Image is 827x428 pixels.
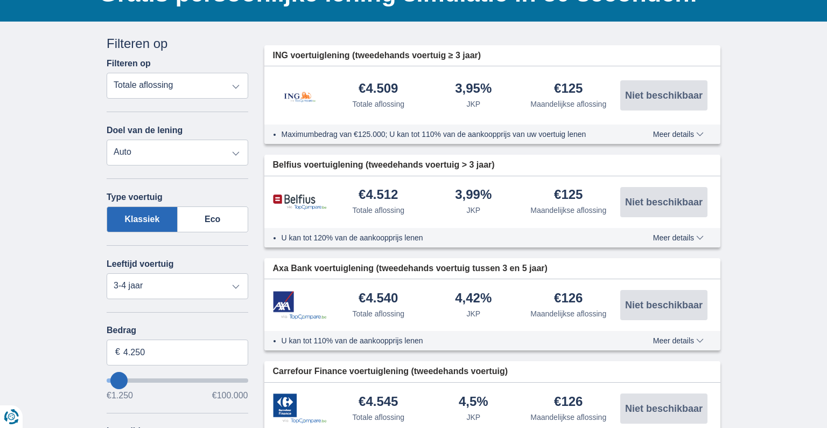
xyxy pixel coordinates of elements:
[352,308,404,319] div: Totale aflossing
[645,233,712,242] button: Meer details
[352,99,404,109] div: Totale aflossing
[455,188,492,203] div: 3,99%
[459,395,488,410] div: 4,5%
[554,82,583,96] div: €125
[466,205,480,216] div: JKP
[282,335,614,346] li: U kan tot 110% van de aankoopprijs lenen
[466,412,480,423] div: JKP
[625,404,703,413] span: Niet beschikbaar
[554,395,583,410] div: €126
[282,129,614,140] li: Maximumbedrag van €125.000; U kan tot 110% van de aankoopprijs van uw voertuig lenen
[455,82,492,96] div: 3,95%
[107,206,178,232] label: Klassiek
[178,206,248,232] label: Eco
[620,187,707,217] button: Niet beschikbaar
[359,188,398,203] div: €4.512
[107,378,248,383] input: wantToBorrow
[645,336,712,345] button: Meer details
[352,412,404,423] div: Totale aflossing
[273,50,481,62] span: ING voertuiglening (tweedehands voertuig ≥ 3 jaar)
[352,205,404,216] div: Totale aflossing
[273,159,495,171] span: Belfius voertuiglening (tweedehands voertuig > 3 jaar)
[466,308,480,319] div: JKP
[554,188,583,203] div: €125
[273,194,327,210] img: product.pl.alt Belfius
[107,192,163,202] label: Type voertuig
[530,205,606,216] div: Maandelijkse aflossing
[625,197,703,207] span: Niet beschikbaar
[653,234,704,241] span: Meer details
[107,59,151,68] label: Filteren op
[107,126,183,135] label: Doel van de lening
[554,292,583,306] div: €126
[466,99,480,109] div: JKP
[620,394,707,424] button: Niet beschikbaar
[620,290,707,320] button: Niet beschikbaar
[455,292,492,306] div: 4,42%
[107,326,248,335] label: Bedrag
[530,99,606,109] div: Maandelijkse aflossing
[212,391,248,400] span: €100.000
[530,308,606,319] div: Maandelijkse aflossing
[107,259,173,269] label: Leeftijd voertuig
[625,300,703,310] span: Niet beschikbaar
[625,91,703,100] span: Niet beschikbaar
[273,394,327,424] img: product.pl.alt Carrefour Finance
[273,263,548,275] span: Axa Bank voertuiglening (tweedehands voertuig tussen 3 en 5 jaar)
[653,130,704,138] span: Meer details
[653,337,704,344] span: Meer details
[107,34,248,53] div: Filteren op
[282,232,614,243] li: U kan tot 120% van de aankoopprijs lenen
[530,412,606,423] div: Maandelijkse aflossing
[107,391,133,400] span: €1.250
[359,292,398,306] div: €4.540
[359,82,398,96] div: €4.509
[359,395,398,410] div: €4.545
[273,365,508,378] span: Carrefour Finance voertuiglening (tweedehands voertuig)
[273,77,327,113] img: product.pl.alt ING
[115,346,120,358] span: €
[645,130,712,139] button: Meer details
[273,291,327,320] img: product.pl.alt Axa Bank
[620,80,707,111] button: Niet beschikbaar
